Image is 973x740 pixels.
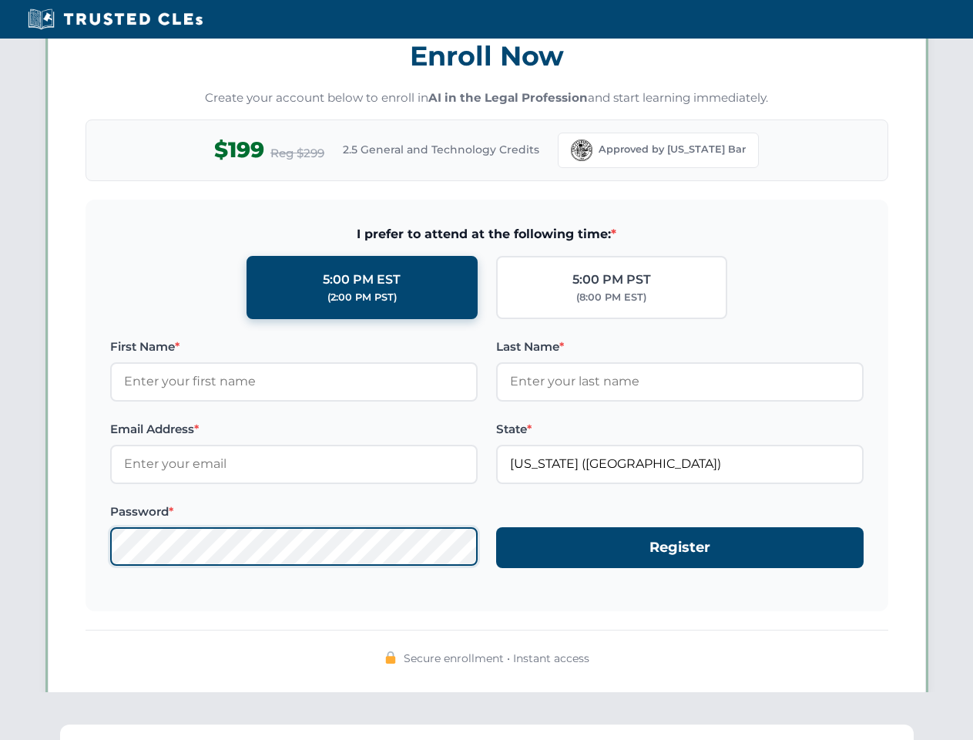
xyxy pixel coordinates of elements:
[110,338,478,356] label: First Name
[496,362,864,401] input: Enter your last name
[428,90,588,105] strong: AI in the Legal Profession
[214,133,264,167] span: $199
[110,362,478,401] input: Enter your first name
[496,445,864,483] input: Florida (FL)
[110,445,478,483] input: Enter your email
[323,270,401,290] div: 5:00 PM EST
[496,420,864,439] label: State
[270,144,324,163] span: Reg $299
[572,270,651,290] div: 5:00 PM PST
[576,290,646,305] div: (8:00 PM EST)
[327,290,397,305] div: (2:00 PM PST)
[110,420,478,439] label: Email Address
[384,651,397,664] img: 🔒
[86,89,888,107] p: Create your account below to enroll in and start learning immediately.
[110,224,864,244] span: I prefer to attend at the following time:
[86,32,888,80] h3: Enroll Now
[496,527,864,568] button: Register
[496,338,864,356] label: Last Name
[599,142,746,157] span: Approved by [US_STATE] Bar
[343,141,539,158] span: 2.5 General and Technology Credits
[404,650,589,667] span: Secure enrollment • Instant access
[110,503,478,521] label: Password
[571,140,592,161] img: Florida Bar
[23,8,207,31] img: Trusted CLEs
